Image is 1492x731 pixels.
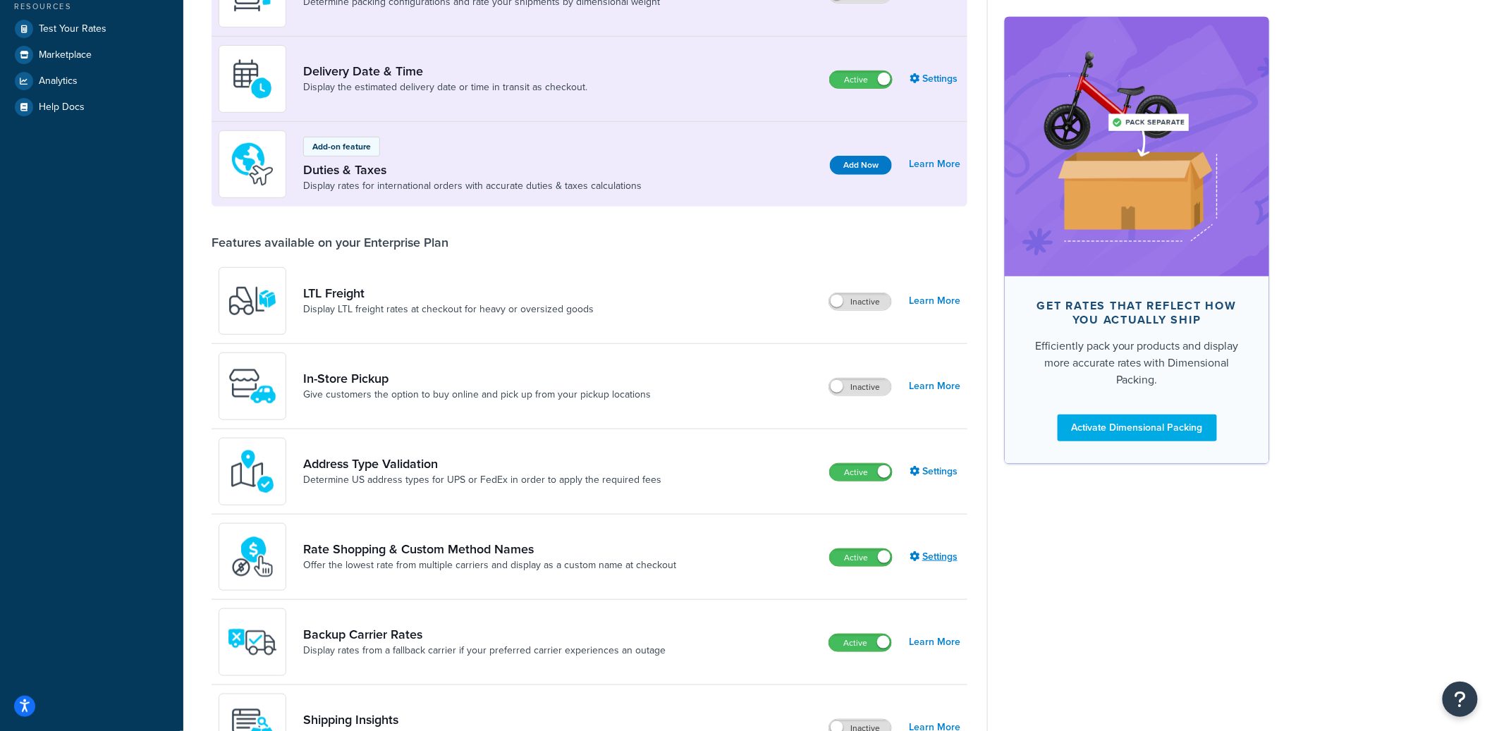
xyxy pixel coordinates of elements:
a: Address Type Validation [303,456,661,472]
a: Give customers the option to buy online and pick up from your pickup locations [303,388,651,402]
img: icon-duo-feat-rate-shopping-ecdd8bed.png [228,532,277,582]
a: Offer the lowest rate from multiple carriers and display as a custom name at checkout [303,558,676,572]
a: Rate Shopping & Custom Method Names [303,541,676,557]
img: icon-duo-feat-backup-carrier-4420b188.png [228,618,277,667]
a: Display rates from a fallback carrier if your preferred carrier experiences an outage [303,644,666,658]
a: Activate Dimensional Packing [1058,414,1217,441]
button: Open Resource Center [1443,682,1478,717]
span: Test Your Rates [39,23,106,35]
a: Shipping Insights [303,712,642,727]
div: Efficiently pack your products and display more accurate rates with Dimensional Packing. [1027,338,1247,388]
label: Active [830,549,892,566]
p: Add-on feature [312,140,371,153]
img: kIG8fy0lQAAAABJRU5ErkJggg== [228,447,277,496]
a: Display rates for international orders with accurate duties & taxes calculations [303,179,642,193]
a: LTL Freight [303,285,594,301]
a: Display the estimated delivery date or time in transit as checkout. [303,80,587,94]
a: Duties & Taxes [303,162,642,178]
a: Learn More [909,632,960,652]
label: Inactive [829,293,891,310]
a: Delivery Date & Time [303,63,587,79]
a: Determine US address types for UPS or FedEx in order to apply the required fees [303,473,661,487]
a: Learn More [909,291,960,311]
a: Learn More [909,376,960,396]
label: Active [829,634,891,651]
a: Marketplace [11,42,173,68]
a: Analytics [11,68,173,94]
a: In-Store Pickup [303,371,651,386]
button: Add Now [830,156,892,175]
a: Backup Carrier Rates [303,627,666,642]
img: gfkeb5ejjkALwAAAABJRU5ErkJggg== [228,54,277,104]
a: Help Docs [11,94,173,120]
img: icon-duo-feat-landed-cost-7136b061.png [228,140,277,189]
span: Analytics [39,75,78,87]
div: Get rates that reflect how you actually ship [1027,299,1247,327]
span: Marketplace [39,49,92,61]
img: feature-image-dim-d40ad3071a2b3c8e08177464837368e35600d3c5e73b18a22c1e4bb210dc32ac.png [1026,38,1248,255]
a: Test Your Rates [11,16,173,42]
img: y79ZsPf0fXUFUhFXDzUgf+ktZg5F2+ohG75+v3d2s1D9TjoU8PiyCIluIjV41seZevKCRuEjTPPOKHJsQcmKCXGdfprl3L4q7... [228,276,277,326]
img: wfgcfpwTIucLEAAAAASUVORK5CYII= [228,362,277,411]
a: Settings [910,462,960,481]
label: Active [830,464,892,481]
span: Help Docs [39,102,85,113]
a: Learn More [909,154,960,174]
div: Features available on your Enterprise Plan [212,235,448,250]
a: Display LTL freight rates at checkout for heavy or oversized goods [303,302,594,317]
a: Settings [910,547,960,567]
label: Active [830,71,892,88]
a: Settings [910,69,960,89]
div: Resources [11,1,173,13]
label: Inactive [829,379,891,395]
